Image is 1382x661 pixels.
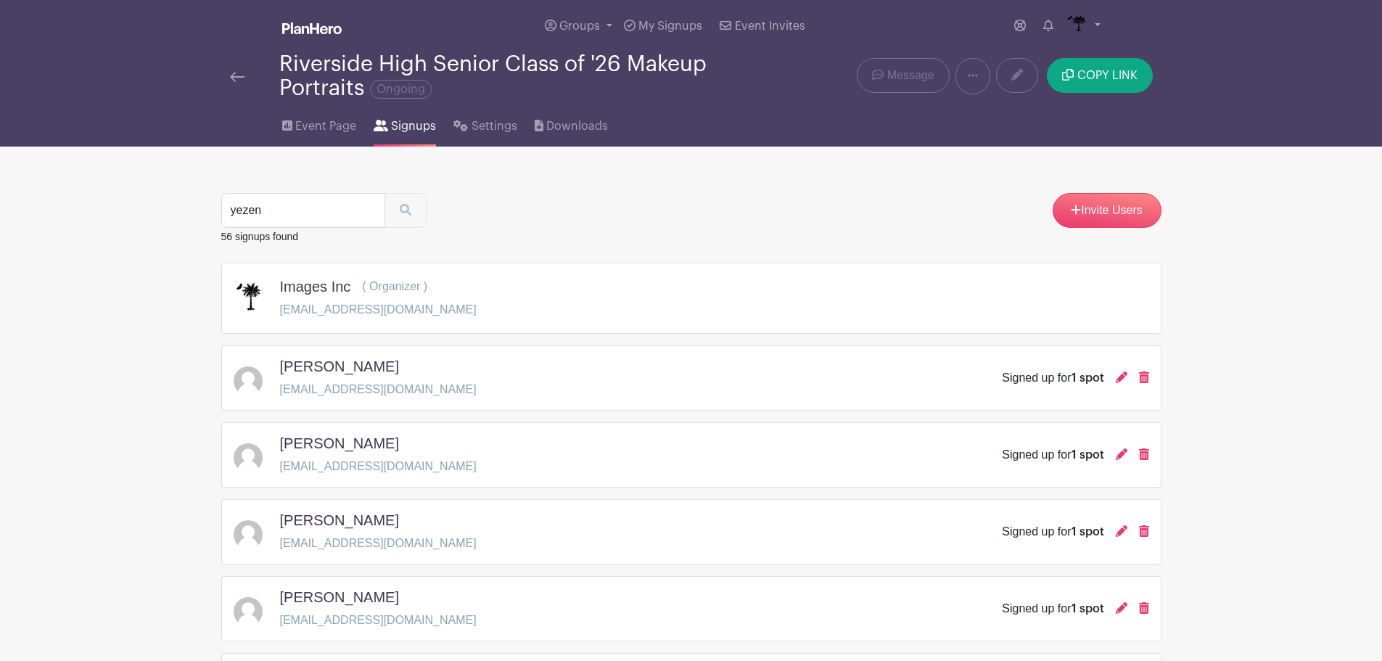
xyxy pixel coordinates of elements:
span: 1 spot [1072,603,1104,615]
span: 1 spot [1072,526,1104,538]
span: ( Organizer ) [362,280,427,292]
a: Invite Users [1053,193,1161,228]
a: Downloads [535,100,608,147]
div: Signed up for [1002,369,1103,387]
h5: [PERSON_NAME] [280,435,399,452]
p: [EMAIL_ADDRESS][DOMAIN_NAME] [280,301,477,319]
div: Signed up for [1002,446,1103,464]
img: default-ce2991bfa6775e67f084385cd625a349d9dcbb7a52a09fb2fda1e96e2d18dcdb.png [234,597,263,626]
span: Signups [391,118,436,135]
span: Message [887,67,934,84]
span: Event Page [295,118,356,135]
div: Signed up for [1002,523,1103,541]
span: Event Invites [735,20,805,32]
img: IMAGES%20logo%20transparenT%20PNG%20s.png [1065,15,1088,38]
img: default-ce2991bfa6775e67f084385cd625a349d9dcbb7a52a09fb2fda1e96e2d18dcdb.png [234,520,263,549]
img: IMAGES%20logo%20transparenT%20PNG%20s.png [234,281,263,321]
span: Settings [472,118,517,135]
h5: [PERSON_NAME] [280,512,399,529]
p: [EMAIL_ADDRESS][DOMAIN_NAME] [280,612,477,629]
span: My Signups [638,20,702,32]
div: Signed up for [1002,600,1103,617]
a: Signups [374,100,436,147]
p: [EMAIL_ADDRESS][DOMAIN_NAME] [280,535,477,552]
input: Search Signups [221,193,385,228]
button: COPY LINK [1047,58,1152,93]
div: Riverside High Senior Class of '26 Makeup Portraits [279,52,749,100]
a: Settings [453,100,517,147]
img: default-ce2991bfa6775e67f084385cd625a349d9dcbb7a52a09fb2fda1e96e2d18dcdb.png [234,443,263,472]
h5: Images Inc [280,278,351,295]
a: Message [857,58,949,93]
h5: [PERSON_NAME] [280,358,399,375]
span: Ongoing [370,80,432,99]
a: Event Page [282,100,356,147]
p: [EMAIL_ADDRESS][DOMAIN_NAME] [280,381,477,398]
small: 56 signups found [221,231,299,242]
span: 1 spot [1072,372,1104,384]
span: 1 spot [1072,449,1104,461]
img: default-ce2991bfa6775e67f084385cd625a349d9dcbb7a52a09fb2fda1e96e2d18dcdb.png [234,366,263,395]
img: logo_white-6c42ec7e38ccf1d336a20a19083b03d10ae64f83f12c07503d8b9e83406b4c7d.svg [282,22,342,34]
img: back-arrow-29a5d9b10d5bd6ae65dc969a981735edf675c4d7a1fe02e03b50dbd4ba3cdb55.svg [230,72,244,82]
h5: [PERSON_NAME] [280,588,399,606]
span: COPY LINK [1077,70,1138,81]
p: [EMAIL_ADDRESS][DOMAIN_NAME] [280,458,477,475]
span: Downloads [546,118,608,135]
span: Groups [559,20,600,32]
